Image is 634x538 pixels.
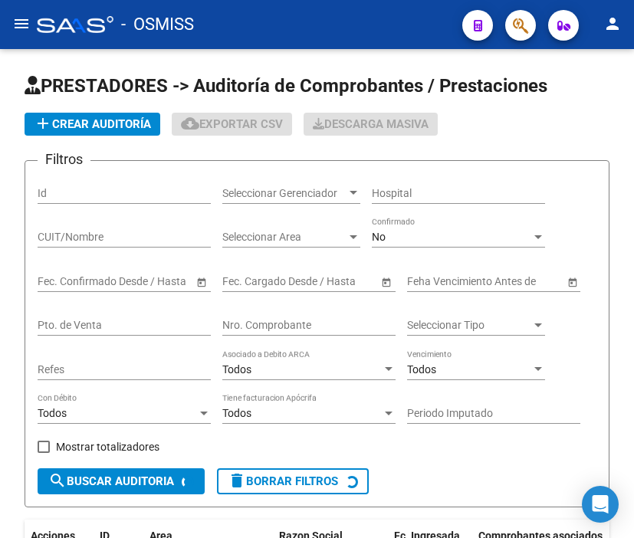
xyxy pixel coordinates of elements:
button: Crear Auditoría [25,113,160,136]
span: PRESTADORES -> Auditoría de Comprobantes / Prestaciones [25,75,547,97]
span: Mostrar totalizadores [56,438,159,456]
button: Borrar Filtros [217,468,369,494]
h3: Filtros [38,149,90,170]
span: Seleccionar Area [222,231,347,244]
button: Exportar CSV [172,113,292,136]
span: Descarga Masiva [313,117,429,131]
span: Seleccionar Gerenciador [222,187,347,200]
input: Start date [222,275,270,288]
span: Crear Auditoría [34,117,151,131]
mat-icon: person [603,15,622,33]
button: Open calendar [564,274,580,290]
button: Descarga Masiva [304,113,438,136]
span: No [372,231,386,243]
div: Open Intercom Messenger [582,486,619,523]
span: Buscar Auditoria [48,474,174,488]
mat-icon: search [48,471,67,490]
span: Exportar CSV [181,117,283,131]
span: Todos [407,363,436,376]
button: Buscar Auditoria [38,468,205,494]
button: Open calendar [193,274,209,290]
mat-icon: menu [12,15,31,33]
input: Start date [38,275,85,288]
button: Open calendar [378,274,394,290]
mat-icon: add [34,114,52,133]
app-download-masive: Descarga masiva de comprobantes (adjuntos) [304,113,438,136]
input: End date [98,275,173,288]
span: - OSMISS [121,8,194,41]
span: Todos [222,363,251,376]
span: Borrar Filtros [228,474,338,488]
span: Todos [38,407,67,419]
input: End date [283,275,358,288]
mat-icon: cloud_download [181,114,199,133]
mat-icon: delete [228,471,246,490]
span: Todos [222,407,251,419]
span: Seleccionar Tipo [407,319,531,332]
